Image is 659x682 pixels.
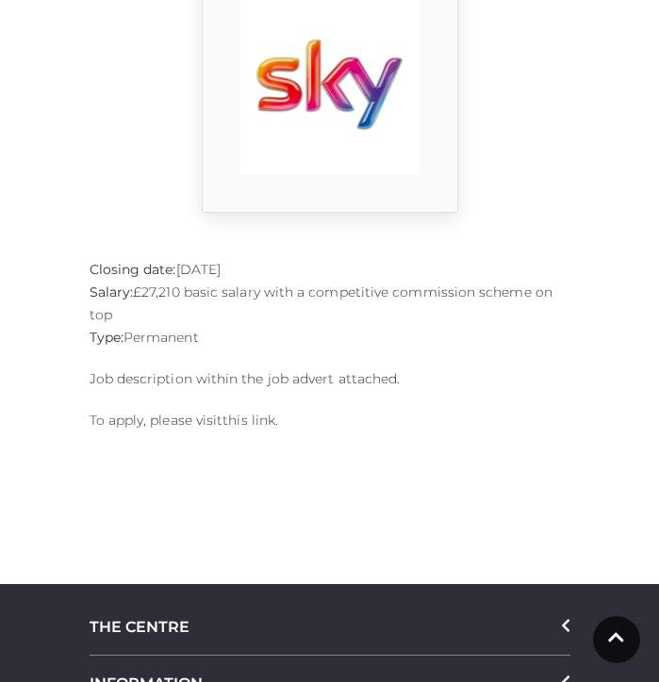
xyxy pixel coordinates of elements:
strong: Type: [90,329,124,346]
strong: Closing date: [90,261,176,278]
strong: Salary: [90,284,134,300]
p: Permanent [90,326,570,349]
p: Job description within the job advert attached. [90,367,570,390]
p: To apply, please visit . [90,409,570,431]
p: £27,210 basic salary with a competitive commission scheme on top [90,281,570,326]
div: THE CENTRE [90,599,570,656]
p: [DATE] [90,258,570,281]
a: this link [222,412,275,429]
